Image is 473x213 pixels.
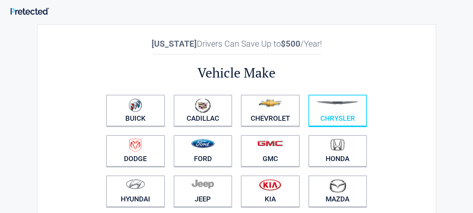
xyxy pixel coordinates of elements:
img: ford [191,139,215,148]
a: Mazda [308,175,367,207]
img: chrysler [316,101,359,105]
a: Hyundai [106,175,165,207]
h2: Drivers Can Save Up to /Year [102,39,371,49]
h2: Vehicle Make [102,64,371,82]
a: Dodge [106,135,165,167]
a: GMC [241,135,300,167]
a: Jeep [174,175,232,207]
img: hyundai [126,179,145,189]
img: chevrolet [258,99,282,107]
img: buick [128,98,142,112]
img: mazda [329,179,346,193]
img: gmc [257,140,283,146]
a: Buick [106,95,165,126]
b: [US_STATE] [152,39,197,49]
img: dodge [129,139,141,152]
img: cadillac [195,98,211,113]
img: kia [259,179,281,191]
a: Ford [174,135,232,167]
a: Chevrolet [241,95,300,126]
img: Main Logo [11,8,49,15]
img: jeep [192,179,214,189]
img: honda [330,139,345,151]
a: Cadillac [174,95,232,126]
a: Kia [241,175,300,207]
a: Chrysler [308,95,367,126]
b: $500 [281,39,300,49]
a: Honda [308,135,367,167]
